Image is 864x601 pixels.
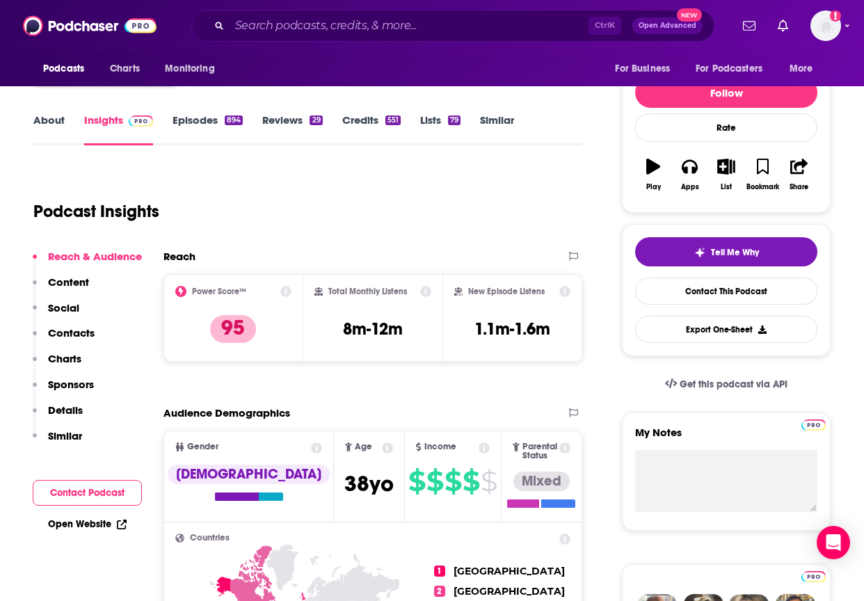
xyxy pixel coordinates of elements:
p: Content [48,275,89,289]
button: open menu [33,56,102,82]
span: Logged in as evankrask [810,10,841,41]
a: About [33,113,65,145]
button: Similar [33,429,82,455]
a: Contact This Podcast [635,278,817,305]
a: Charts [101,56,148,82]
input: Search podcasts, credits, & more... [230,15,589,37]
button: open menu [687,56,783,82]
img: tell me why sparkle [694,247,705,258]
a: Reviews29 [262,113,322,145]
span: Get this podcast via API [680,378,787,390]
div: Play [646,183,661,191]
span: New [677,8,702,22]
button: Bookmark [744,150,781,200]
a: Lists79 [420,113,461,145]
span: Ctrl K [589,17,621,35]
p: Charts [48,352,81,365]
button: Sponsors [33,378,94,403]
a: InsightsPodchaser Pro [84,113,153,145]
span: $ [445,470,461,492]
span: 1 [434,566,445,577]
button: List [708,150,744,200]
span: 38 yo [344,470,394,497]
a: Pro website [801,417,826,431]
h3: 8m-12m [343,319,403,339]
span: 2 [434,586,445,597]
div: 29 [310,115,322,125]
div: Apps [681,183,699,191]
button: Charts [33,352,81,378]
button: Contacts [33,326,95,352]
span: Podcasts [43,59,84,79]
button: Export One-Sheet [635,316,817,343]
img: Podchaser Pro [801,571,826,582]
button: open menu [605,56,687,82]
h2: Total Monthly Listens [328,287,407,296]
p: Similar [48,429,82,442]
div: Share [790,183,808,191]
span: $ [426,470,443,492]
img: User Profile [810,10,841,41]
button: tell me why sparkleTell Me Why [635,237,817,266]
span: Tell Me Why [711,247,759,258]
p: Social [48,301,79,314]
button: Reach & Audience [33,250,142,275]
button: Contact Podcast [33,480,142,506]
span: [GEOGRAPHIC_DATA] [454,565,565,577]
p: 95 [210,315,256,343]
span: $ [481,470,497,492]
h2: Audience Demographics [163,406,290,419]
svg: Add a profile image [830,10,841,22]
a: Open Website [48,518,127,530]
button: Show profile menu [810,10,841,41]
span: Countries [190,534,230,543]
div: List [721,183,732,191]
span: More [790,59,813,79]
a: Show notifications dropdown [772,14,794,38]
h3: 1.1m-1.6m [474,319,550,339]
img: Podchaser Pro [129,115,153,127]
span: For Business [615,59,670,79]
span: $ [408,470,425,492]
div: Mixed [513,472,570,491]
button: Details [33,403,83,429]
p: Reach & Audience [48,250,142,263]
h2: Power Score™ [192,287,246,296]
span: Open Advanced [639,22,696,29]
button: Social [33,301,79,327]
button: Apps [671,150,707,200]
h2: Reach [163,250,195,263]
a: Pro website [801,569,826,582]
span: $ [463,470,479,492]
img: Podchaser - Follow, Share and Rate Podcasts [23,13,157,39]
a: Show notifications dropdown [737,14,761,38]
a: Get this podcast via API [654,367,799,401]
h2: New Episode Listens [468,287,545,296]
span: For Podcasters [696,59,762,79]
div: 894 [225,115,243,125]
button: Follow [635,77,817,108]
img: Podchaser Pro [801,419,826,431]
span: Gender [187,442,218,451]
p: Contacts [48,326,95,339]
button: Content [33,275,89,301]
div: Search podcasts, credits, & more... [191,10,714,42]
span: Parental Status [522,442,557,460]
div: [DEMOGRAPHIC_DATA] [168,465,330,484]
button: Share [781,150,817,200]
span: Income [424,442,456,451]
span: Age [355,442,372,451]
div: Bookmark [746,183,779,191]
span: Monitoring [165,59,214,79]
p: Details [48,403,83,417]
button: Open AdvancedNew [632,17,703,34]
a: Credits551 [342,113,401,145]
div: Rate [635,113,817,142]
h1: Podcast Insights [33,201,159,222]
div: 79 [448,115,461,125]
div: 551 [385,115,401,125]
button: Play [635,150,671,200]
span: Charts [110,59,140,79]
button: open menu [780,56,831,82]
